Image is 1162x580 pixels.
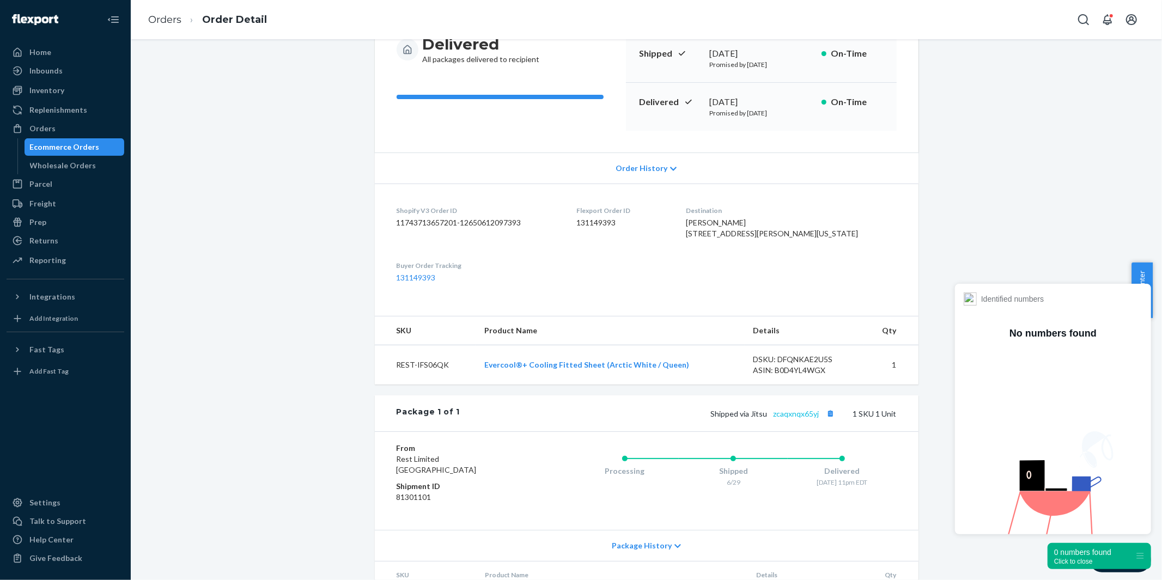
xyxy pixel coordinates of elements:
button: Integrations [7,288,124,306]
a: Prep [7,213,124,231]
a: Orders [7,120,124,137]
div: 1 SKU 1 Unit [460,406,896,420]
a: Replenishments [7,101,124,119]
h3: Delivered [423,34,540,54]
div: All packages delivered to recipient [423,34,540,65]
th: Qty [864,316,918,345]
div: Wholesale Orders [30,160,96,171]
div: 6/29 [679,478,788,487]
dt: Shopify V3 Order ID [397,206,559,215]
span: Shipped via Jitsu [711,409,838,418]
div: Parcel [29,179,52,190]
div: Home [29,47,51,58]
a: Add Integration [7,310,124,327]
a: Settings [7,494,124,511]
a: Home [7,44,124,61]
span: [PERSON_NAME] [STREET_ADDRESS][PERSON_NAME][US_STATE] [686,218,859,238]
div: Ecommerce Orders [30,142,100,152]
div: Replenishments [29,105,87,115]
p: On-Time [831,96,884,108]
div: Settings [29,497,60,508]
a: Help Center [7,531,124,548]
dd: 11743713657201-12650612097393 [397,217,559,228]
div: [DATE] [710,96,813,108]
td: 1 [864,345,918,385]
div: Delivered [788,466,897,477]
div: [DATE] [710,47,813,60]
div: Shipped [679,466,788,477]
button: Close Navigation [102,9,124,30]
button: Open Search Box [1073,9,1094,30]
span: Rest Limited [GEOGRAPHIC_DATA] [397,454,477,474]
th: SKU [375,316,476,345]
div: Talk to Support [29,516,86,527]
button: Copy tracking number [824,406,838,420]
div: Add Integration [29,314,78,323]
dt: Shipment ID [397,481,527,492]
dt: Buyer Order Tracking [397,261,559,270]
td: REST-IFS06QK [375,345,476,385]
dd: 81301101 [397,492,527,503]
a: Evercool®+ Cooling Fitted Sheet (Arctic White / Queen) [484,360,689,369]
a: Add Fast Tag [7,363,124,380]
th: Details [745,316,865,345]
div: Give Feedback [29,553,82,564]
div: Inbounds [29,65,63,76]
dt: Flexport Order ID [577,206,669,215]
a: Reporting [7,252,124,269]
a: Parcel [7,175,124,193]
a: Inventory [7,82,124,99]
dt: From [397,443,527,454]
a: Wholesale Orders [25,157,125,174]
span: Package History [612,540,672,551]
p: Shipped [639,47,701,60]
div: Processing [570,466,679,477]
button: Help Center [1131,262,1153,318]
span: Chat [24,8,46,17]
div: ASIN: B0D4YL4WGX [753,365,856,376]
div: Integrations [29,291,75,302]
p: Promised by [DATE] [710,60,813,69]
button: Talk to Support [7,512,124,530]
a: Freight [7,195,124,212]
dt: Destination [686,206,897,215]
div: Package 1 of 1 [397,406,460,420]
div: Prep [29,217,46,228]
p: Delivered [639,96,701,108]
div: Reporting [29,255,66,266]
div: DSKU: DFQNKAE2U5S [753,354,856,365]
div: Add Fast Tag [29,367,69,376]
button: Open notifications [1097,9,1118,30]
dd: 131149393 [577,217,669,228]
th: Product Name [476,316,745,345]
a: 131149393 [397,273,436,282]
div: Freight [29,198,56,209]
button: Give Feedback [7,550,124,567]
button: Fast Tags [7,341,124,358]
div: [DATE] 11pm EDT [788,478,897,487]
a: Ecommerce Orders [25,138,125,156]
div: Help Center [29,534,74,545]
div: Fast Tags [29,344,64,355]
a: Order Detail [202,14,267,26]
div: Returns [29,235,58,246]
p: On-Time [831,47,884,60]
img: Flexport logo [12,14,58,25]
button: Open account menu [1121,9,1142,30]
a: Returns [7,232,124,249]
a: zcaqxnqx65yj [774,409,819,418]
div: Orders [29,123,56,134]
a: Inbounds [7,62,124,80]
p: Promised by [DATE] [710,108,813,118]
a: Orders [148,14,181,26]
ol: breadcrumbs [139,4,276,36]
div: Inventory [29,85,64,96]
span: Order History [616,163,667,174]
